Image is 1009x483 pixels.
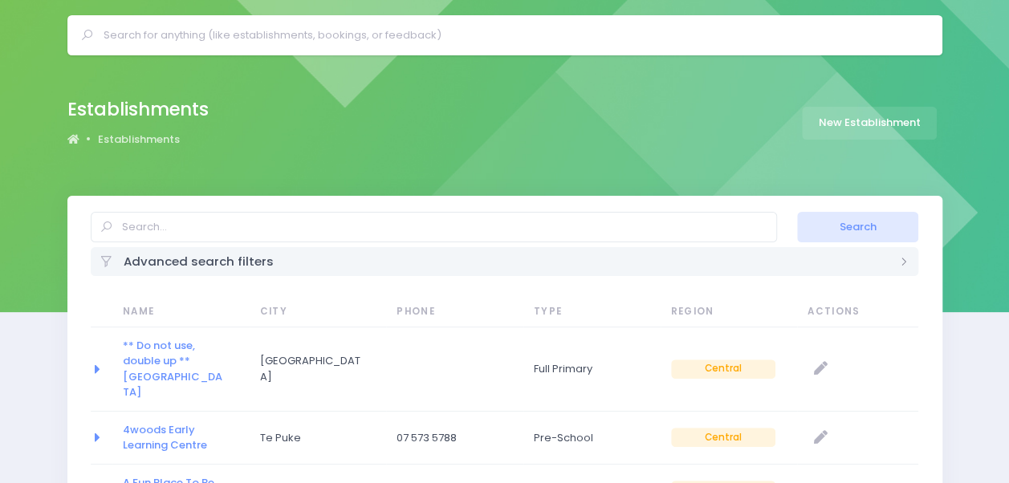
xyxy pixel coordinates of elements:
a: Edit [808,356,834,383]
span: 07 573 5788 [397,430,501,446]
td: Te Puke [250,412,387,465]
a: 4woods Early Learning Centre [123,422,207,453]
span: Phone [397,305,501,319]
span: Pre-School [534,430,638,446]
span: Te Puke [260,430,364,446]
span: Central [671,428,775,447]
td: null [797,412,918,465]
td: Full Primary [523,327,661,412]
td: 07 573 5788 [386,412,523,465]
td: ** Do not use, double up ** Cambridge East School [112,327,250,412]
input: Search for anything (like establishments, bookings, or feedback) [104,23,920,47]
h2: Establishments [67,99,209,120]
span: [GEOGRAPHIC_DATA] [260,353,364,384]
input: Search... [91,212,777,242]
a: New Establishment [802,107,937,140]
td: Central [661,412,798,465]
td: 4woods Early Learning Centre [112,412,250,465]
a: Establishments [98,132,180,148]
span: Central [671,359,775,379]
a: Edit [808,424,834,451]
td: Pre-School [523,412,661,465]
span: Actions [808,305,908,319]
span: Type [534,305,638,319]
span: City [260,305,364,319]
td: null [386,327,523,412]
a: ** Do not use, double up ** [GEOGRAPHIC_DATA] [123,338,222,400]
td: Cambridge [250,327,387,412]
span: Full Primary [534,361,638,377]
span: Name [123,305,227,319]
td: null [797,327,918,412]
button: Search [797,212,918,242]
span: Region [671,305,775,319]
div: Advanced search filters [91,247,919,275]
td: Central [661,327,798,412]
